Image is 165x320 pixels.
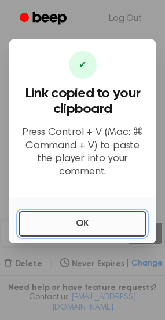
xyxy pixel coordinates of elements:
div: ✔ [69,51,97,79]
h3: Link copied to your clipboard [19,86,146,117]
p: Press Control + V (Mac: ⌘ Command + V) to paste the player into your comment. [19,126,146,179]
button: OK [19,211,146,237]
a: Beep [12,8,77,30]
a: Log Out [97,5,153,32]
